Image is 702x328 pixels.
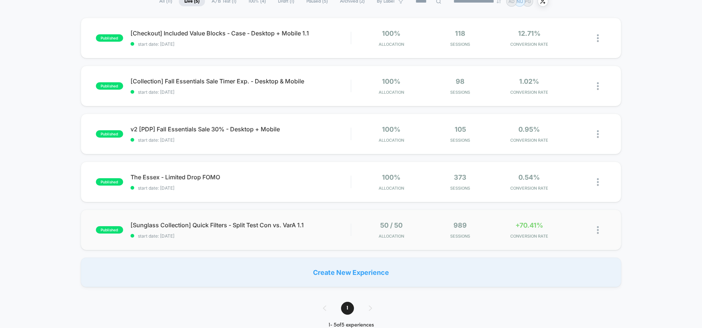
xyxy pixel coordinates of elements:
span: CONVERSION RATE [497,90,562,95]
span: 100% [382,125,400,133]
img: close [597,82,599,90]
span: start date: [DATE] [131,41,351,47]
span: 50 / 50 [380,221,403,229]
div: Duration [271,188,291,196]
span: 98 [456,77,465,85]
span: 100% [382,30,400,37]
img: close [597,130,599,138]
img: close [597,178,599,186]
span: [Checkout] Included Value Blocks - Case - Desktop + Mobile 1.1 [131,30,351,37]
img: close [597,34,599,42]
span: Allocation [379,90,404,95]
span: published [96,226,123,234]
span: 100% [382,173,400,181]
button: Play, NEW DEMO 2025-VEED.mp4 [170,92,188,110]
img: close [597,226,599,234]
span: Sessions [428,186,493,191]
div: Create New Experience [81,258,621,287]
span: v2 [PDP] Fall Essentials Sale 30% - Desktop + Mobile [131,125,351,133]
span: 373 [454,173,466,181]
span: CONVERSION RATE [497,234,562,239]
span: CONVERSION RATE [497,42,562,47]
span: start date: [DATE] [131,89,351,95]
span: published [96,82,123,90]
input: Volume [305,189,327,196]
span: Allocation [379,234,404,239]
span: Allocation [379,186,404,191]
span: 0.95% [518,125,540,133]
span: CONVERSION RATE [497,138,562,143]
span: 989 [453,221,467,229]
span: Allocation [379,42,404,47]
span: [Collection] Fall Essentials Sale Timer Exp. - Desktop & Mobile [131,77,351,85]
span: Allocation [379,138,404,143]
span: start date: [DATE] [131,185,351,191]
span: published [96,178,123,186]
span: 105 [455,125,466,133]
span: 100% [382,77,400,85]
span: 0.54% [518,173,540,181]
span: +70.41% [515,221,543,229]
span: 12.71% [518,30,541,37]
span: 118 [455,30,465,37]
span: The Essex - Limited Drop FOMO [131,173,351,181]
span: Sessions [428,234,493,239]
span: Sessions [428,90,493,95]
span: start date: [DATE] [131,233,351,239]
span: start date: [DATE] [131,137,351,143]
span: 1 [341,302,354,315]
span: Sessions [428,42,493,47]
span: [Sunglass Collection] Quick Filters - Split Test Con vs. VarA 1.1 [131,221,351,229]
span: published [96,130,123,138]
span: Sessions [428,138,493,143]
span: published [96,34,123,42]
span: CONVERSION RATE [497,186,562,191]
button: Play, NEW DEMO 2025-VEED.mp4 [4,186,15,198]
div: Current time [253,188,270,196]
input: Seek [6,176,354,183]
span: 1.02% [519,77,539,85]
